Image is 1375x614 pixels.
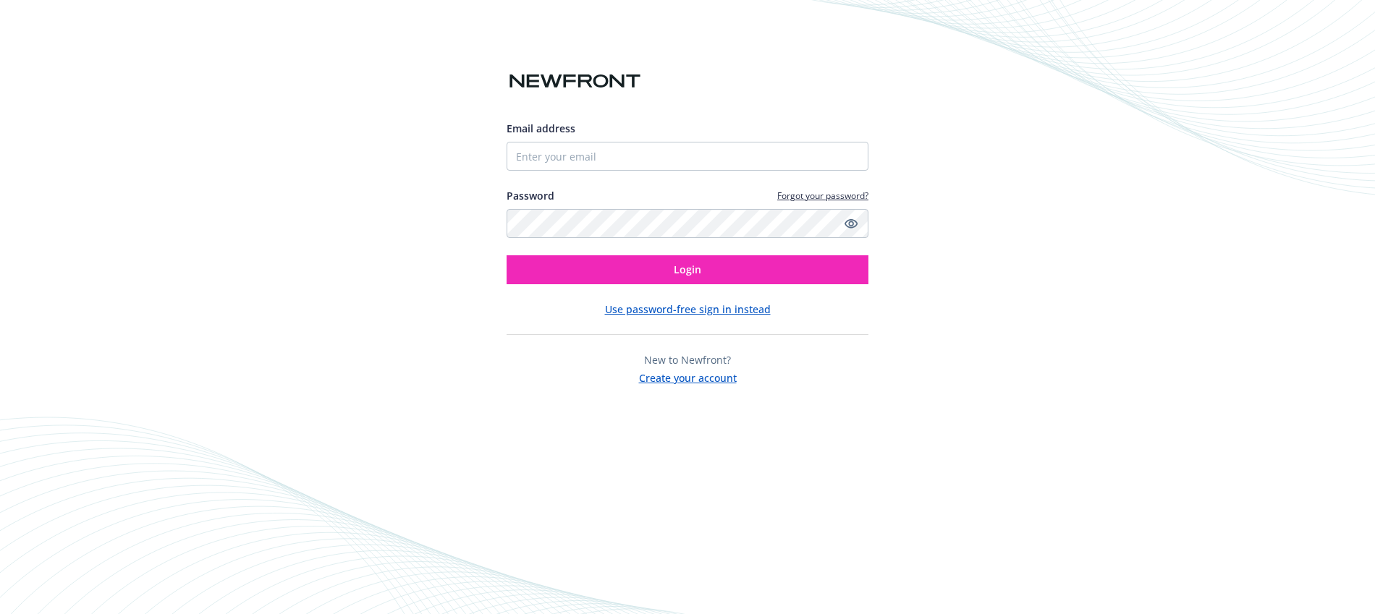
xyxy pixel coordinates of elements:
input: Enter your email [507,142,868,171]
span: New to Newfront? [644,353,731,367]
img: Newfront logo [507,69,643,94]
button: Create your account [639,367,737,385]
span: Login [674,263,701,276]
button: Use password-free sign in instead [605,302,771,317]
input: Enter your password [507,209,868,238]
button: Login [507,255,868,284]
a: Forgot your password? [777,189,868,202]
span: Email address [507,121,575,135]
label: Password [507,188,554,203]
a: Show password [842,215,860,232]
